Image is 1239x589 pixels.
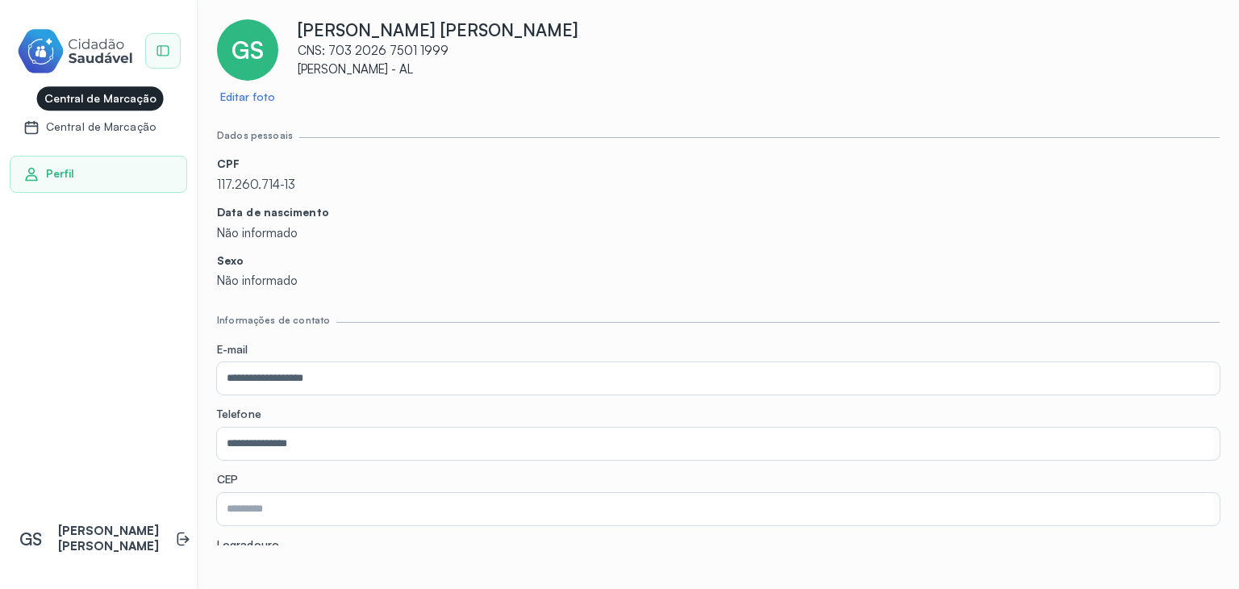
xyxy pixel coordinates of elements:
[19,528,42,549] span: GS
[298,44,1220,59] p: CNS: 703 2026 7501 1999
[217,407,261,420] span: Telefone
[217,206,1220,219] p: Data de nascimento
[58,524,159,554] p: [PERSON_NAME] [PERSON_NAME]
[217,130,293,141] div: Dados pessoais
[17,26,133,77] img: cidadao-saudavel-filled-logo.svg
[217,226,1220,241] p: Não informado
[46,167,75,181] span: Perfil
[298,19,1220,40] p: [PERSON_NAME] [PERSON_NAME]
[23,166,173,182] a: Perfil
[217,157,1220,171] p: CPF
[232,36,264,65] span: GS
[217,315,330,326] div: Informações de contato
[217,472,238,486] span: CEP
[217,537,279,551] span: Logradouro
[217,178,1220,193] p: 117.260.714-13
[298,62,1220,77] p: [PERSON_NAME] - AL
[23,119,173,136] a: Central de Marcação
[217,274,1220,289] p: Não informado
[46,120,156,134] span: Central de Marcação
[217,254,1220,268] p: Sexo
[217,342,248,356] span: E-mail
[220,90,275,104] a: Editar foto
